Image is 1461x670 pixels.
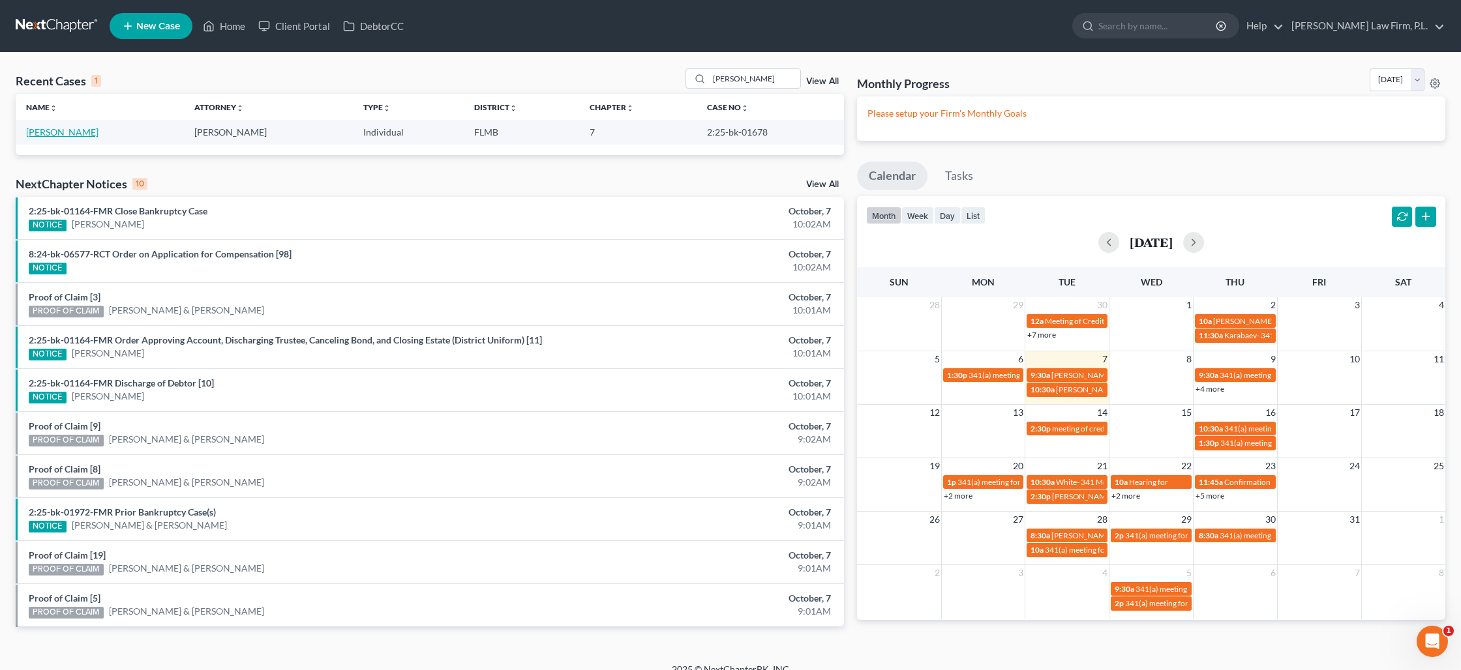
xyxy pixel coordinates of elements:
[1031,316,1044,326] span: 12a
[626,104,634,112] i: unfold_more
[1115,584,1134,594] span: 9:30a
[72,218,144,231] a: [PERSON_NAME]
[16,176,147,192] div: NextChapter Notices
[1199,477,1223,487] span: 11:45a
[573,291,832,304] div: October, 7
[1199,424,1223,433] span: 10:30a
[1443,626,1454,636] span: 1
[29,349,67,360] div: NOTICE
[1031,424,1051,433] span: 2:30p
[353,120,464,144] td: Individual
[1180,458,1193,474] span: 22
[1136,584,1331,594] span: 341(a) meeting for [PERSON_NAME] & [PERSON_NAME]
[109,476,264,489] a: [PERSON_NAME] & [PERSON_NAME]
[944,491,972,501] a: +2 more
[109,433,264,446] a: [PERSON_NAME] & [PERSON_NAME]
[573,334,832,347] div: October, 7
[109,304,264,317] a: [PERSON_NAME] & [PERSON_NAME]
[969,370,1032,380] span: 341(a) meeting for
[1125,598,1251,608] span: 341(a) meeting for [PERSON_NAME]
[806,180,839,189] a: View All
[29,334,542,345] a: 2:25-bk-01164-FMR Order Approving Account, Discharging Trustee, Canceling Bond, and Closing Estat...
[1438,297,1445,313] span: 4
[1012,458,1025,474] span: 20
[573,205,832,218] div: October, 7
[474,102,517,112] a: Districtunfold_more
[1285,14,1445,38] a: [PERSON_NAME] Law Firm, P.L.
[72,390,144,403] a: [PERSON_NAME]
[136,22,180,31] span: New Case
[573,506,832,519] div: October, 7
[29,478,104,489] div: PROOF OF CLAIM
[573,592,832,605] div: October, 7
[29,607,104,619] div: PROOF OF CLAIM
[1125,531,1251,540] span: 341(a) meeting for [PERSON_NAME]
[29,392,67,403] div: NOTICE
[1101,351,1109,367] span: 7
[1264,405,1277,420] span: 16
[590,102,634,112] a: Chapterunfold_more
[573,218,832,231] div: 10:02AM
[236,104,244,112] i: unfold_more
[29,506,216,517] a: 2:25-bk-01972-FMR Prior Bankruptcy Case(s)
[1012,405,1025,420] span: 13
[1096,297,1109,313] span: 30
[961,207,986,224] button: list
[1264,512,1277,527] span: 30
[806,77,839,86] a: View All
[1115,531,1124,540] span: 2p
[29,435,104,446] div: PROOF OF CLAIM
[1199,438,1219,448] span: 1:30p
[1012,512,1025,527] span: 27
[1353,297,1361,313] span: 3
[573,377,832,390] div: October, 7
[1264,458,1277,474] span: 23
[337,14,410,38] a: DebtorCC
[1417,626,1448,657] iframe: Intercom live chat
[947,370,967,380] span: 1:30p
[1111,491,1140,501] a: +2 more
[1199,330,1223,340] span: 11:30a
[573,390,832,403] div: 10:01AM
[1269,297,1277,313] span: 2
[573,476,832,489] div: 9:02AM
[29,220,67,231] div: NOTICE
[1031,531,1050,540] span: 8:30a
[579,120,697,144] td: 7
[1180,405,1193,420] span: 15
[29,248,292,259] a: 8:24-bk-06577-RCT Order on Application for Compensation [98]
[29,521,67,532] div: NOTICE
[363,102,391,112] a: Typeunfold_more
[573,562,832,575] div: 9:01AM
[252,14,337,38] a: Client Portal
[901,207,934,224] button: week
[1199,531,1218,540] span: 8:30a
[573,261,832,274] div: 10:02AM
[573,463,832,476] div: October, 7
[1101,565,1109,581] span: 4
[573,248,832,261] div: October, 7
[933,162,985,190] a: Tasks
[933,351,941,367] span: 5
[573,605,832,618] div: 9:01AM
[1199,316,1212,326] span: 10a
[1056,477,1124,487] span: White- 341 Meeting
[1051,370,1160,380] span: [PERSON_NAME]- 341 Meeting
[464,120,579,144] td: FLMB
[509,104,517,112] i: unfold_more
[1012,297,1025,313] span: 29
[1312,276,1326,287] span: Fri
[1353,565,1361,581] span: 7
[109,605,264,618] a: [PERSON_NAME] & [PERSON_NAME]
[1432,405,1445,420] span: 18
[1213,316,1321,326] span: [PERSON_NAME]- 341 Meeting
[573,420,832,433] div: October, 7
[933,565,941,581] span: 2
[50,104,57,112] i: unfold_more
[1348,458,1361,474] span: 24
[26,102,57,112] a: Nameunfold_more
[867,107,1435,120] p: Please setup your Firm's Monthly Goals
[890,276,909,287] span: Sun
[1220,531,1346,540] span: 341(a) meeting for [PERSON_NAME]
[1098,14,1218,38] input: Search by name...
